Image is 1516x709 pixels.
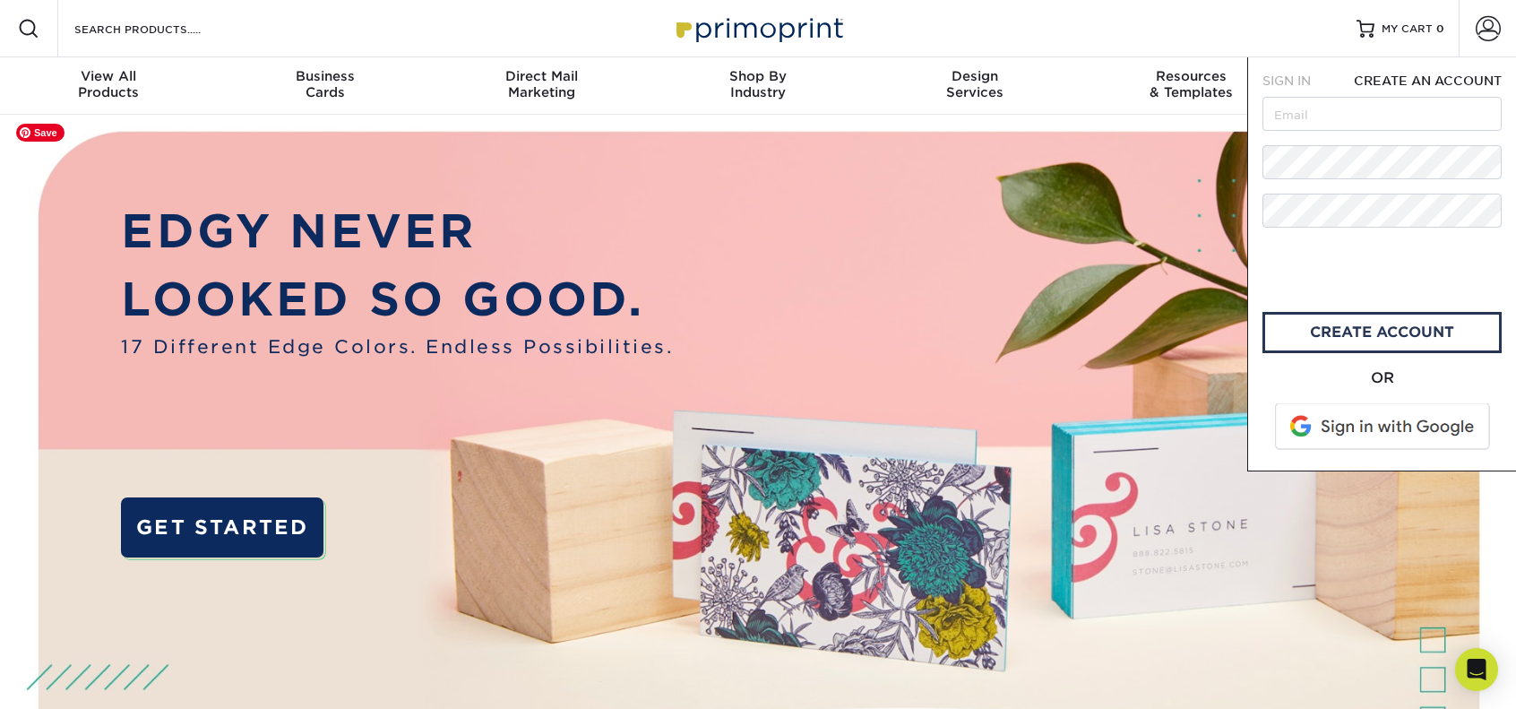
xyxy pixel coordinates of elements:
[121,197,673,265] p: EDGY NEVER
[1262,312,1502,353] a: CREATE ACCOUNT
[433,57,650,115] a: Direct MailMarketing
[121,333,673,360] span: 17 Different Edge Colors. Endless Possibilities.
[4,654,152,703] iframe: Google Customer Reviews
[866,68,1083,100] div: Services
[866,68,1083,84] span: Design
[16,124,65,142] span: Save
[1354,73,1502,88] span: CREATE AN ACCOUNT
[1083,57,1300,115] a: Resources& Templates
[650,68,866,100] div: Industry
[1083,68,1300,84] span: Resources
[1382,22,1433,37] span: MY CART
[121,497,323,558] a: GET STARTED
[1262,97,1502,131] input: Email
[217,68,434,84] span: Business
[433,68,650,100] div: Marketing
[1262,73,1311,88] span: SIGN IN
[1455,648,1498,691] div: Open Intercom Messenger
[433,68,650,84] span: Direct Mail
[668,9,848,48] img: Primoprint
[1262,242,1503,304] iframe: reCAPTCHA
[73,18,247,39] input: SEARCH PRODUCTS.....
[1083,68,1300,100] div: & Templates
[1262,367,1502,389] div: OR
[217,57,434,115] a: BusinessCards
[1436,22,1444,35] span: 0
[866,57,1083,115] a: DesignServices
[121,265,673,333] p: LOOKED SO GOOD.
[650,57,866,115] a: Shop ByIndustry
[650,68,866,84] span: Shop By
[217,68,434,100] div: Cards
